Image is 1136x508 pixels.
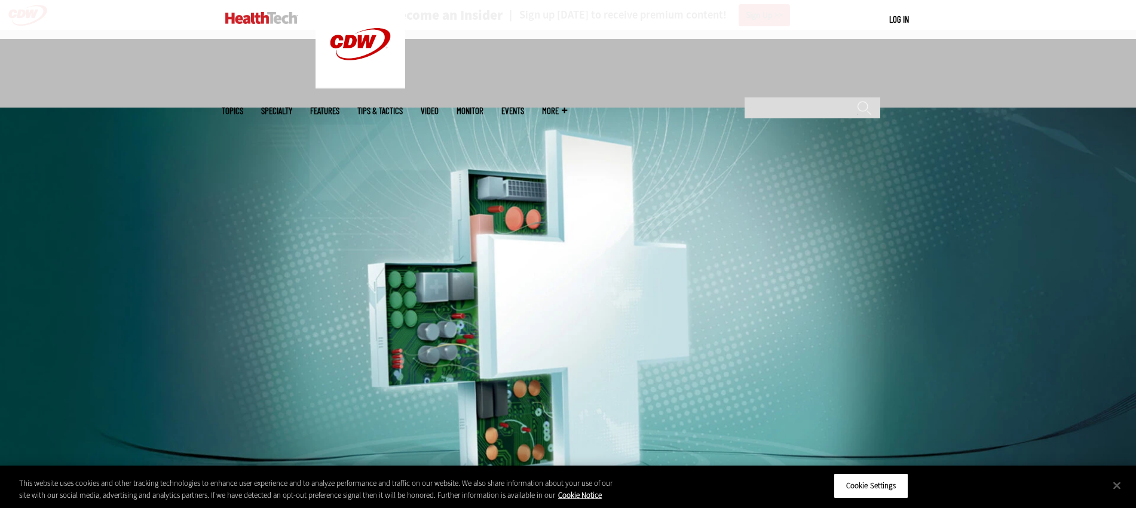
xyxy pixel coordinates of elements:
[421,106,439,115] a: Video
[889,13,909,26] div: User menu
[1104,472,1130,498] button: Close
[310,106,339,115] a: Features
[357,106,403,115] a: Tips & Tactics
[542,106,567,115] span: More
[261,106,292,115] span: Specialty
[558,490,602,500] a: More information about your privacy
[457,106,483,115] a: MonITor
[222,106,243,115] span: Topics
[889,14,909,25] a: Log in
[316,79,405,91] a: CDW
[501,106,524,115] a: Events
[834,473,908,498] button: Cookie Settings
[19,478,625,501] div: This website uses cookies and other tracking technologies to enhance user experience and to analy...
[225,12,298,24] img: Home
